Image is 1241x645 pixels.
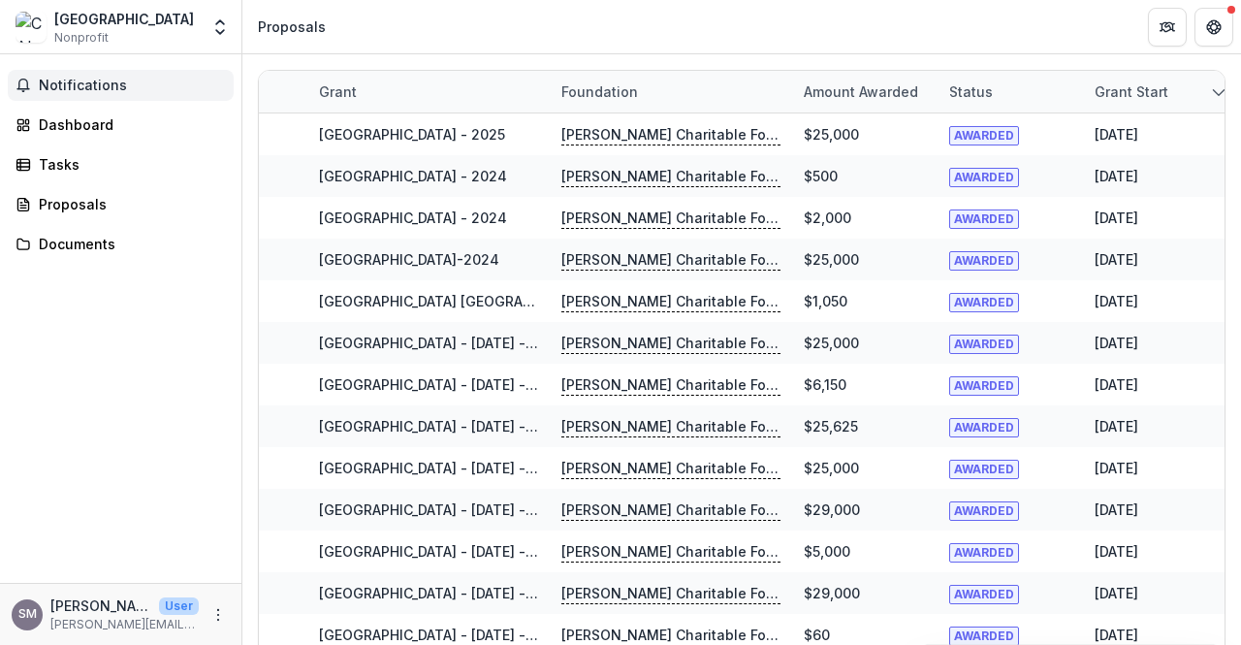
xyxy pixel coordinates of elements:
[18,608,37,621] div: Sarah Monteiro
[804,208,851,228] div: $2,000
[1095,500,1138,520] div: [DATE]
[159,597,199,615] p: User
[949,335,1019,354] span: AWARDED
[39,234,218,254] div: Documents
[207,8,234,47] button: Open entity switcher
[1095,333,1138,353] div: [DATE]
[949,251,1019,271] span: AWARDED
[804,458,859,478] div: $25,000
[1095,166,1138,186] div: [DATE]
[561,124,780,145] p: [PERSON_NAME] Charitable Foundation
[561,416,780,437] p: [PERSON_NAME] Charitable Foundation
[550,71,792,113] div: Foundation
[561,374,780,396] p: [PERSON_NAME] Charitable Foundation
[250,13,334,41] nav: breadcrumb
[319,126,505,143] a: [GEOGRAPHIC_DATA] - 2025
[1095,291,1138,311] div: [DATE]
[561,458,780,479] p: [PERSON_NAME] Charitable Foundation
[792,81,930,102] div: Amount awarded
[949,376,1019,396] span: AWARDED
[8,70,234,101] button: Notifications
[804,416,858,436] div: $25,625
[39,154,218,175] div: Tasks
[258,16,326,37] div: Proposals
[319,376,560,393] a: [GEOGRAPHIC_DATA] - [DATE] - 6150
[1095,416,1138,436] div: [DATE]
[50,616,199,633] p: [PERSON_NAME][EMAIL_ADDRESS][PERSON_NAME][DOMAIN_NAME]
[39,78,226,94] span: Notifications
[54,29,109,47] span: Nonprofit
[804,583,860,603] div: $29,000
[319,168,507,184] a: [GEOGRAPHIC_DATA] - 2024
[319,293,702,309] a: [GEOGRAPHIC_DATA] [GEOGRAPHIC_DATA] - [DATE] - 1050
[561,249,780,271] p: [PERSON_NAME] Charitable Foundation
[804,249,859,270] div: $25,000
[561,166,780,187] p: [PERSON_NAME] Charitable Foundation
[54,9,194,29] div: [GEOGRAPHIC_DATA]
[207,603,230,627] button: More
[1194,8,1233,47] button: Get Help
[561,208,780,229] p: [PERSON_NAME] Charitable Foundation
[1148,8,1187,47] button: Partners
[307,71,550,113] div: Grant
[938,81,1004,102] div: Status
[949,585,1019,604] span: AWARDED
[1211,84,1226,100] svg: sorted descending
[319,210,507,226] a: [GEOGRAPHIC_DATA] - 2024
[39,194,218,214] div: Proposals
[307,81,368,102] div: Grant
[319,251,499,268] a: [GEOGRAPHIC_DATA]-2024
[1083,71,1228,113] div: Grant start
[1083,81,1180,102] div: Grant start
[804,500,860,520] div: $29,000
[8,188,234,220] a: Proposals
[561,541,780,563] p: [PERSON_NAME] Charitable Foundation
[804,625,830,645] div: $60
[561,500,780,521] p: [PERSON_NAME] Charitable Foundation
[804,124,859,145] div: $25,000
[949,501,1019,521] span: AWARDED
[1095,458,1138,478] div: [DATE]
[804,166,838,186] div: $500
[804,333,859,353] div: $25,000
[792,71,938,113] div: Amount awarded
[804,374,846,395] div: $6,150
[550,81,650,102] div: Foundation
[1095,541,1138,562] div: [DATE]
[39,114,218,135] div: Dashboard
[319,460,572,476] a: [GEOGRAPHIC_DATA] - [DATE] - 25000
[1095,374,1138,395] div: [DATE]
[1095,208,1138,228] div: [DATE]
[1095,124,1138,145] div: [DATE]
[8,148,234,180] a: Tasks
[8,109,234,141] a: Dashboard
[561,291,780,312] p: [PERSON_NAME] Charitable Foundation
[561,333,780,354] p: [PERSON_NAME] Charitable Foundation
[561,583,780,604] p: [PERSON_NAME] Charitable Foundation
[949,210,1019,229] span: AWARDED
[319,418,571,435] a: [GEOGRAPHIC_DATA] - [DATE] - 25625
[319,585,573,601] a: [GEOGRAPHIC_DATA] - [DATE] - 29000
[16,12,47,43] img: CAL STATE LONG BEACH
[804,291,847,311] div: $1,050
[319,335,572,351] a: [GEOGRAPHIC_DATA] - [DATE] - 25000
[1095,249,1138,270] div: [DATE]
[949,293,1019,312] span: AWARDED
[804,541,850,562] div: $5,000
[938,71,1083,113] div: Status
[1095,625,1138,645] div: [DATE]
[319,543,563,560] a: [GEOGRAPHIC_DATA] - [DATE] - 5000
[1095,583,1138,603] div: [DATE]
[949,168,1019,187] span: AWARDED
[949,460,1019,479] span: AWARDED
[949,543,1019,563] span: AWARDED
[319,501,573,518] a: [GEOGRAPHIC_DATA] - [DATE] - 29000
[949,126,1019,145] span: AWARDED
[50,596,151,616] p: [PERSON_NAME]
[319,627,566,643] a: [GEOGRAPHIC_DATA] - [DATE] - 59.56
[8,228,234,260] a: Documents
